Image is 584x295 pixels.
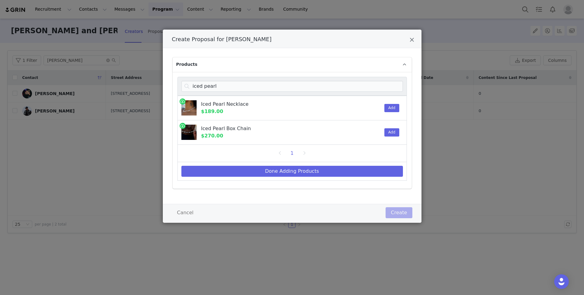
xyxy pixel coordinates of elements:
button: Done Adding Products [181,166,403,177]
li: 1 [288,149,297,158]
input: Search products [181,81,403,92]
button: Add [384,128,399,137]
button: Close [410,37,414,44]
div: Iced Pearl Necklace [201,101,351,108]
img: 2024_05_17_GLD_JUNEECOM-2951-Edit.png [181,125,197,140]
span: Products [176,61,198,68]
div: Create Proposal for Dan Rue [163,30,421,223]
button: Cancel [172,207,199,218]
div: Open Intercom Messenger [554,274,569,289]
span: $189.00 [201,108,223,114]
div: Iced Pearl Box Chain [201,125,351,132]
span: Create Proposal for [PERSON_NAME] [172,36,272,42]
button: Add [384,104,399,112]
span: $270.00 [201,133,223,139]
button: Create [386,207,412,218]
img: iced-pearl-necklace-gld-women-the-gld-shop-1.jpg [181,100,197,116]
